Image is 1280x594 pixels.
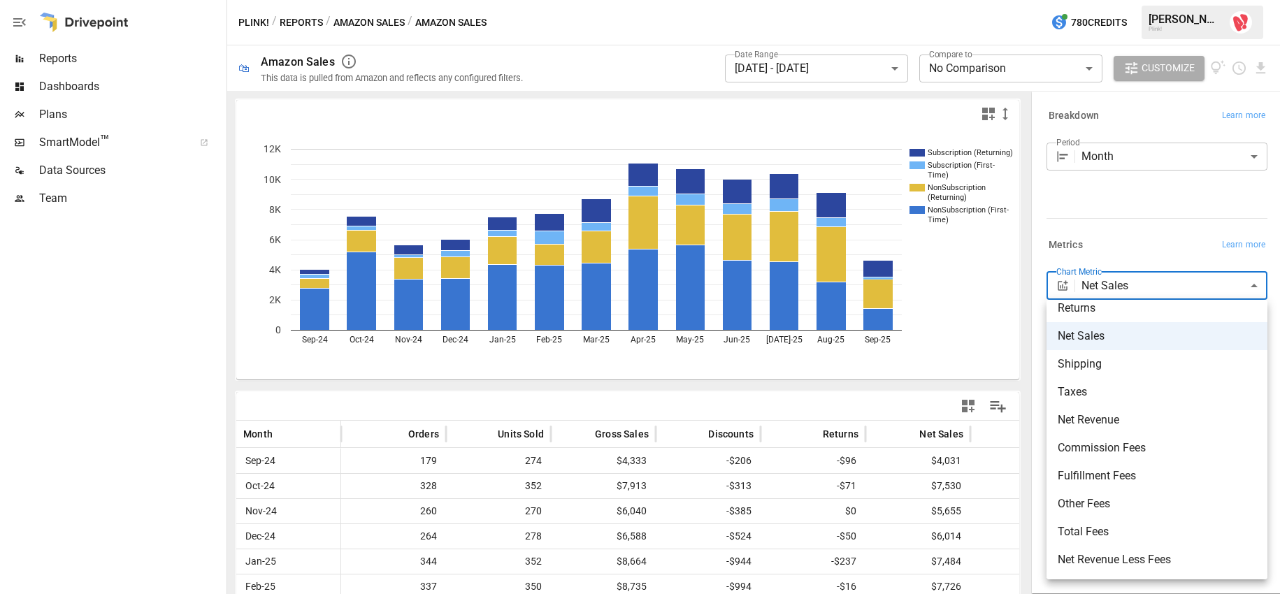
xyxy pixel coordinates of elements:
[1058,384,1256,400] span: Taxes
[1058,523,1256,540] span: Total Fees
[1058,440,1256,456] span: Commission Fees
[1058,328,1256,345] span: Net Sales
[1058,495,1256,512] span: Other Fees
[1058,356,1256,372] span: Shipping
[1058,468,1256,484] span: Fulfillment Fees
[1058,551,1256,568] span: Net Revenue Less Fees
[1058,412,1256,428] span: Net Revenue
[1058,300,1256,317] span: Returns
